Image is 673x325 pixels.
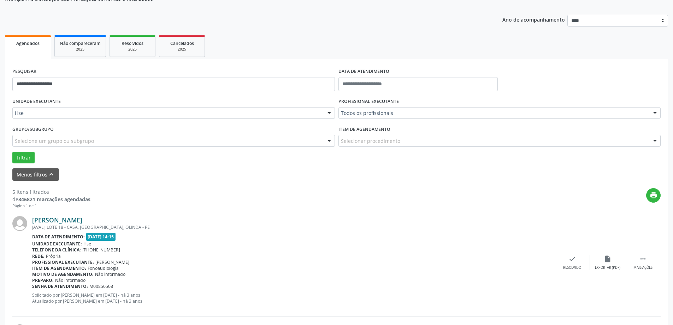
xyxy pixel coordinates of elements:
span: Não informado [95,271,125,277]
b: Preparo: [32,277,54,283]
span: [PHONE_NUMBER] [82,247,120,253]
i: print [650,191,657,199]
div: 2025 [60,47,101,52]
i: insert_drive_file [604,255,612,263]
label: DATA DE ATENDIMENTO [338,66,389,77]
label: PROFISSIONAL EXECUTANTE [338,96,399,107]
span: Cancelados [170,40,194,46]
div: Mais ações [633,265,653,270]
span: Selecionar procedimento [341,137,400,145]
span: Fonoaudiologia [88,265,119,271]
span: Não compareceram [60,40,101,46]
strong: 346821 marcações agendadas [18,196,90,203]
span: Hse [83,241,91,247]
i:  [639,255,647,263]
span: Resolvidos [122,40,143,46]
div: de [12,196,90,203]
b: Unidade executante: [32,241,82,247]
div: Resolvido [563,265,581,270]
b: Data de atendimento: [32,234,85,240]
span: Não informado [55,277,85,283]
b: Item de agendamento: [32,265,86,271]
b: Motivo de agendamento: [32,271,94,277]
label: UNIDADE EXECUTANTE [12,96,61,107]
span: Todos os profissionais [341,110,647,117]
span: M00856508 [89,283,113,289]
b: Senha de atendimento: [32,283,88,289]
div: JAVALI, LOTE 18 - CASA, [GEOGRAPHIC_DATA], OLINDA - PE [32,224,555,230]
img: img [12,216,27,231]
span: Própria [46,253,61,259]
label: Item de agendamento [338,124,390,135]
a: [PERSON_NAME] [32,216,82,224]
i: keyboard_arrow_up [47,170,55,178]
label: PESQUISAR [12,66,36,77]
div: 2025 [115,47,150,52]
span: [PERSON_NAME] [95,259,129,265]
p: Solicitado por [PERSON_NAME] em [DATE] - há 3 anos Atualizado por [PERSON_NAME] em [DATE] - há 3 ... [32,292,555,304]
label: Grupo/Subgrupo [12,124,54,135]
div: 2025 [164,47,200,52]
button: Menos filtroskeyboard_arrow_up [12,168,59,181]
div: Página 1 de 1 [12,203,90,209]
span: Hse [15,110,320,117]
b: Telefone da clínica: [32,247,81,253]
div: Exportar (PDF) [595,265,620,270]
div: 5 itens filtrados [12,188,90,196]
button: Filtrar [12,152,35,164]
i: check [568,255,576,263]
b: Profissional executante: [32,259,94,265]
b: Rede: [32,253,45,259]
span: Selecione um grupo ou subgrupo [15,137,94,145]
span: Agendados [16,40,40,46]
p: Ano de acompanhamento [502,15,565,24]
button: print [646,188,661,203]
span: [DATE] 14:15 [86,233,116,241]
